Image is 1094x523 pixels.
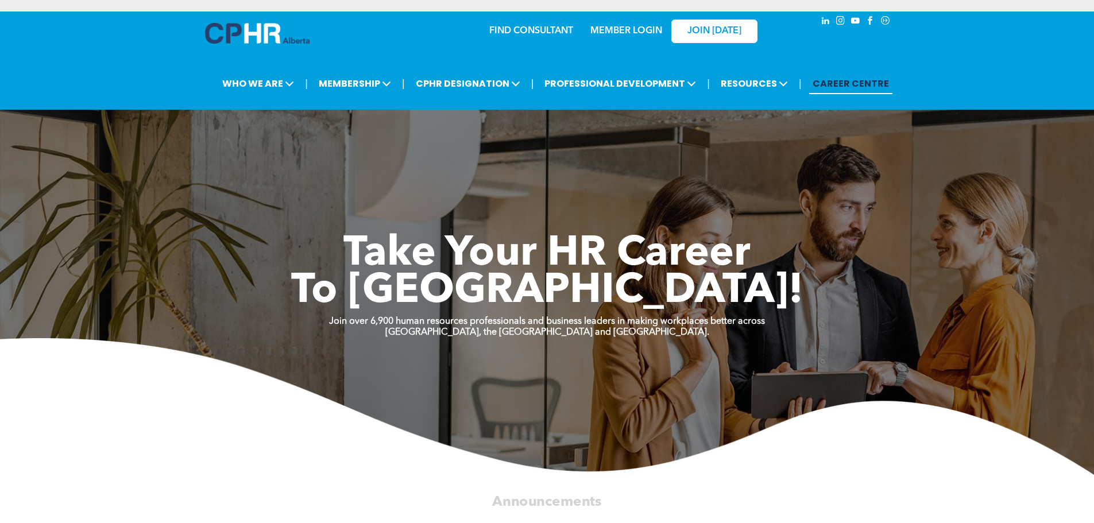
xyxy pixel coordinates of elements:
strong: [GEOGRAPHIC_DATA], the [GEOGRAPHIC_DATA] and [GEOGRAPHIC_DATA]. [385,328,709,337]
li: | [799,72,802,95]
a: JOIN [DATE] [671,20,757,43]
li: | [707,72,710,95]
span: WHO WE ARE [219,73,297,94]
span: Take Your HR Career [343,234,751,275]
a: MEMBER LOGIN [590,26,662,36]
span: CPHR DESIGNATION [412,73,524,94]
a: facebook [864,14,877,30]
span: Announcements [492,495,601,509]
span: To [GEOGRAPHIC_DATA]! [291,271,803,312]
span: MEMBERSHIP [315,73,395,94]
li: | [402,72,405,95]
strong: Join over 6,900 human resources professionals and business leaders in making workplaces better ac... [329,317,765,326]
a: Social network [879,14,892,30]
a: FIND CONSULTANT [489,26,573,36]
li: | [531,72,534,95]
li: | [305,72,308,95]
a: youtube [849,14,862,30]
span: RESOURCES [717,73,791,94]
img: A blue and white logo for cp alberta [205,23,310,44]
a: linkedin [819,14,832,30]
a: CAREER CENTRE [809,73,892,94]
span: JOIN [DATE] [687,26,741,37]
a: instagram [834,14,847,30]
span: PROFESSIONAL DEVELOPMENT [541,73,699,94]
